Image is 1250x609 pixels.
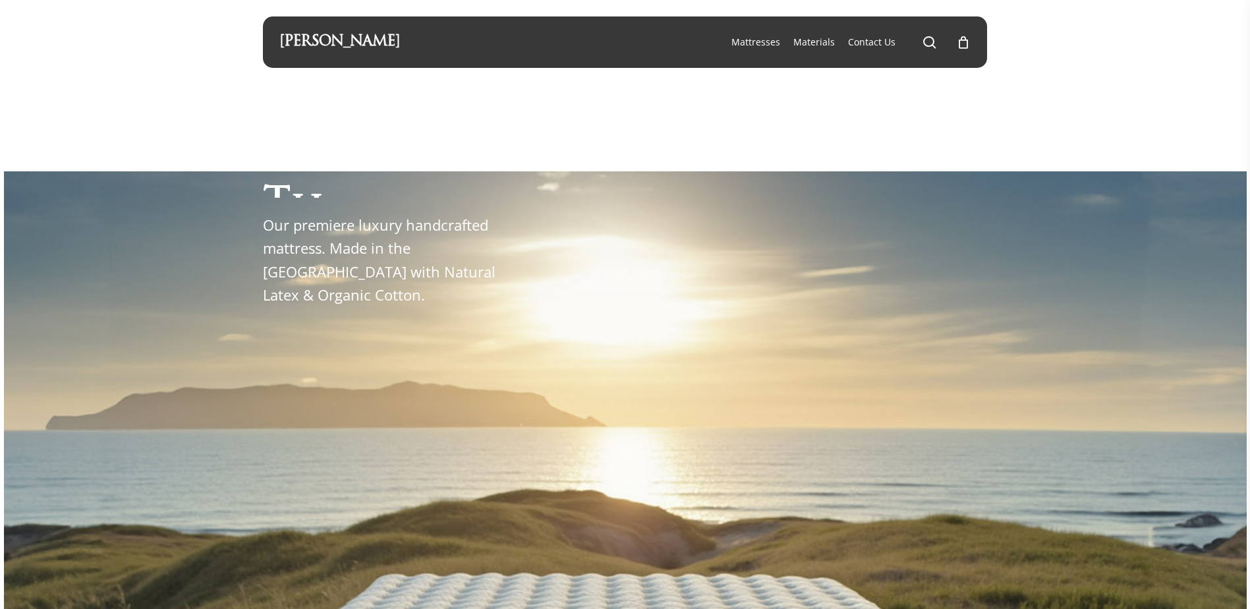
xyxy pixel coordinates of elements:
a: Materials [793,36,835,49]
span: h [291,190,324,231]
span: Contact Us [848,36,895,48]
nav: Main Menu [725,16,971,68]
span: e [324,195,346,235]
span: Materials [793,36,835,48]
p: Our premiere luxury handcrafted mattress. Made in the [GEOGRAPHIC_DATA] with Natural Latex & Orga... [263,214,510,306]
a: Contact Us [848,36,895,49]
h1: The Windsor [263,158,566,198]
span: Mattresses [731,36,780,48]
span: T [263,186,291,226]
a: [PERSON_NAME] [279,35,400,49]
a: Mattresses [731,36,780,49]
